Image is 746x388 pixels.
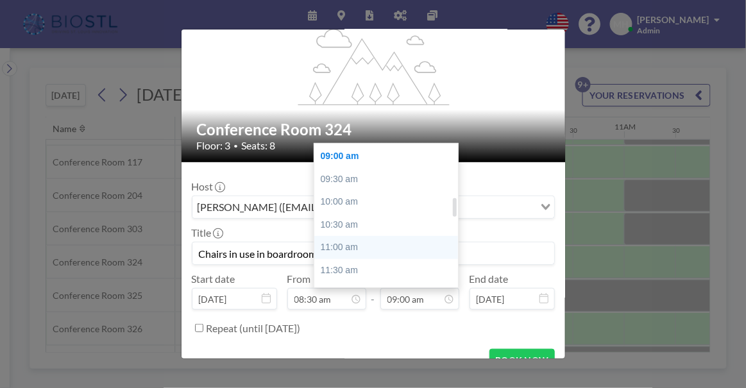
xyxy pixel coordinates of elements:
[470,273,509,285] label: End date
[242,139,276,152] span: Seats: 8
[489,349,554,371] button: BOOK NOW
[298,28,449,105] g: flex-grow: 1.2;
[197,139,231,152] span: Floor: 3
[234,141,239,151] span: •
[195,199,459,215] span: [PERSON_NAME] ([EMAIL_ADDRESS][DOMAIN_NAME])
[314,145,464,168] div: 09:00 am
[192,273,235,285] label: Start date
[197,120,551,139] h2: Conference Room 324
[287,273,311,285] label: From
[192,242,554,264] input: Melissa's reservation
[207,322,301,335] label: Repeat (until [DATE])
[314,259,464,282] div: 11:30 am
[192,196,554,218] div: Search for option
[314,214,464,237] div: 10:30 am
[371,277,375,305] span: -
[314,190,464,214] div: 10:00 am
[314,168,464,191] div: 09:30 am
[460,199,533,215] input: Search for option
[192,226,222,239] label: Title
[314,236,464,259] div: 11:00 am
[192,180,224,193] label: Host
[314,282,464,305] div: 12:00 pm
